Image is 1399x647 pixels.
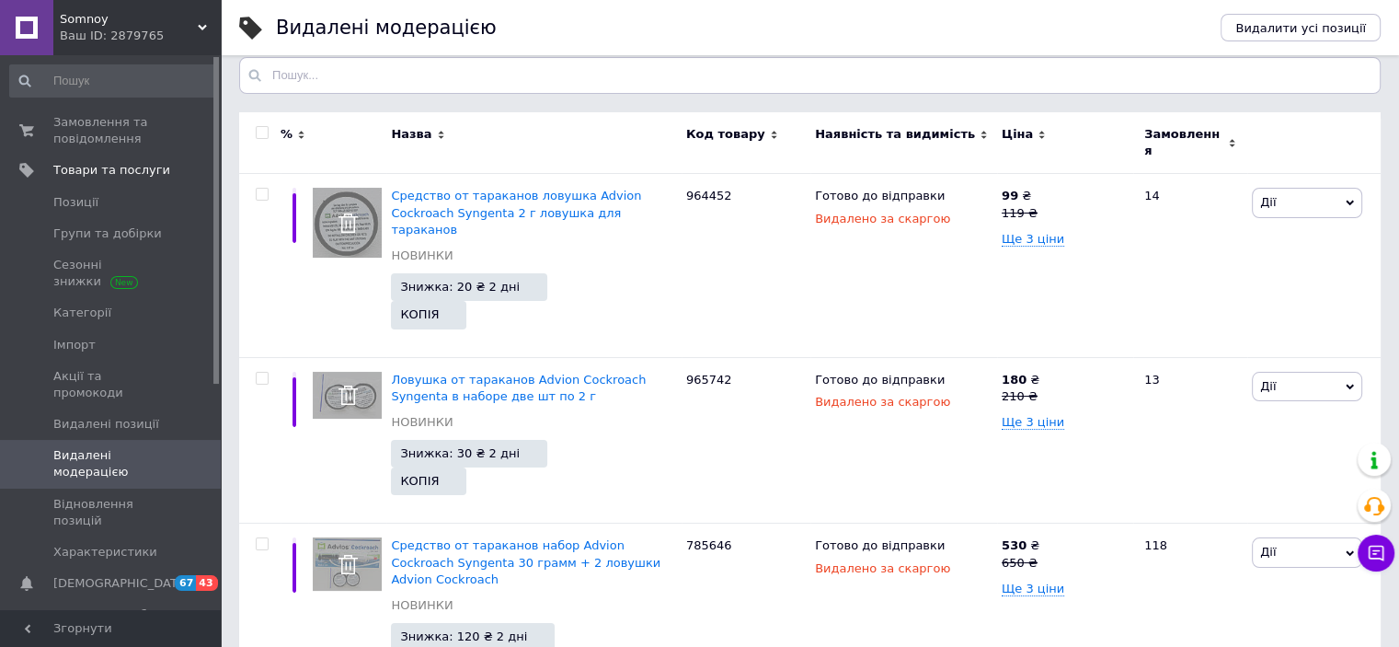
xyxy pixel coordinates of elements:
[400,630,527,642] span: Знижка: 120 ₴ 2 дні
[53,337,96,353] span: Імпорт
[53,496,170,529] span: Відновлення позицій
[53,162,170,179] span: Товари та послуги
[281,126,292,143] span: %
[276,18,497,38] div: Видалені модерацією
[815,212,950,225] span: Видалено за скаргою
[1133,357,1247,524] div: 13
[1002,188,1129,204] div: ₴
[1260,379,1276,393] span: Дії
[60,11,198,28] span: Somnoy
[391,373,646,403] a: Ловушка от тараканов Advion Cockroach Syngenta в наборе две шт по 2 г
[686,538,732,552] span: 785646
[60,28,221,44] div: Ваш ID: 2879765
[9,64,217,98] input: Пошук
[1133,174,1247,357] div: 14
[391,538,660,585] a: Средство от тараканов набор Advion Cockroach Syngenta 30 грамм + 2 ловушки Advion Cockroach
[175,575,196,591] span: 67
[1144,126,1223,159] span: Замовлення
[53,305,111,321] span: Категорії
[391,248,453,264] a: НОВИНКИ
[686,189,732,202] span: 964452
[1002,538,1026,552] b: 530
[53,225,162,242] span: Групи та добірки
[53,447,170,480] span: Видалені модерацією
[1002,126,1033,143] span: Ціна
[53,257,170,290] span: Сезонні знижки
[686,126,765,143] span: Код товару
[53,368,170,401] span: Акції та промокоди
[391,414,453,431] a: НОВИНКИ
[1260,195,1276,209] span: Дії
[1002,537,1129,554] div: ₴
[196,575,217,591] span: 43
[1260,545,1276,559] span: Дії
[53,575,189,592] span: [DEMOGRAPHIC_DATA]
[686,373,732,387] span: 965742
[815,395,950,409] span: Видалено за скаргою
[53,607,170,640] span: Показники роботи компанії
[1002,582,1064,596] span: Ще 3 ціни
[1002,388,1129,405] div: 210 ₴
[313,537,382,590] img: Средство от тараканов набор Advion Cockroach Syngenta 30 грамм + 2 ловушки Advion Cockroach
[1002,205,1129,222] div: 119 ₴
[391,126,431,143] span: Назва
[391,189,641,236] a: Средство от тараканов ловушка Advion Cockroach Syngenta 2 г ловушка для тараканов
[1002,373,1026,387] b: 180
[313,188,382,257] img: Средство от тараканов ловушка Advion Cockroach Syngenta 2 г ловушка для тараканов
[815,561,950,575] span: Видалено за скаргою
[391,597,453,614] a: НОВИНКИ
[1235,21,1366,35] span: Видалити усі позиції
[400,475,439,487] span: КОПІЯ
[1002,415,1064,430] span: Ще 3 ціни
[400,281,520,293] span: Знижка: 20 ₴ 2 дні
[1221,14,1381,41] button: Видалити усі позиції
[53,416,159,433] span: Видалені позиції
[1002,232,1064,247] span: Ще 3 ціни
[1002,189,1018,202] b: 99
[1002,372,1129,388] div: ₴
[239,57,1381,94] input: Пошук...
[53,544,157,560] span: Характеристики
[1002,555,1129,572] div: 650 ₴
[400,308,439,320] span: КОПІЯ
[1358,535,1394,572] button: Чат з покупцем
[815,372,992,394] div: Готово до відправки
[815,126,975,143] span: Наявність та видимість
[53,194,98,211] span: Позиції
[53,114,170,147] span: Замовлення та повідомлення
[815,537,992,560] div: Готово до відправки
[815,188,992,210] div: Готово до відправки
[313,372,382,420] img: Ловушка от тараканов Advion Cockroach Syngenta в наборе две шт по 2 г
[400,447,520,459] span: Знижка: 30 ₴ 2 дні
